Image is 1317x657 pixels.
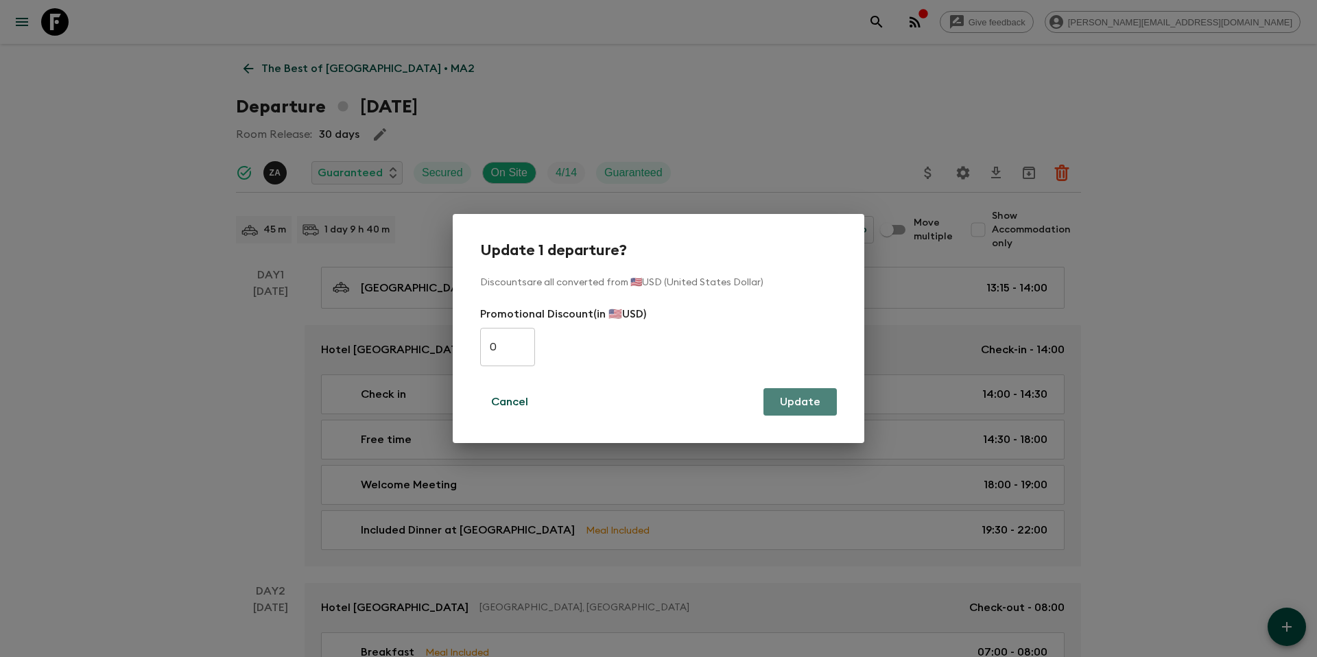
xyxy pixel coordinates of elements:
[480,241,837,259] h2: Update 1 departure?
[480,276,837,289] p: Discounts are all converted from 🇺🇸USD (United States Dollar)
[480,388,539,416] button: Cancel
[763,388,837,416] button: Update
[480,306,837,322] p: Promotional Discount (in 🇺🇸USD)
[491,394,528,410] p: Cancel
